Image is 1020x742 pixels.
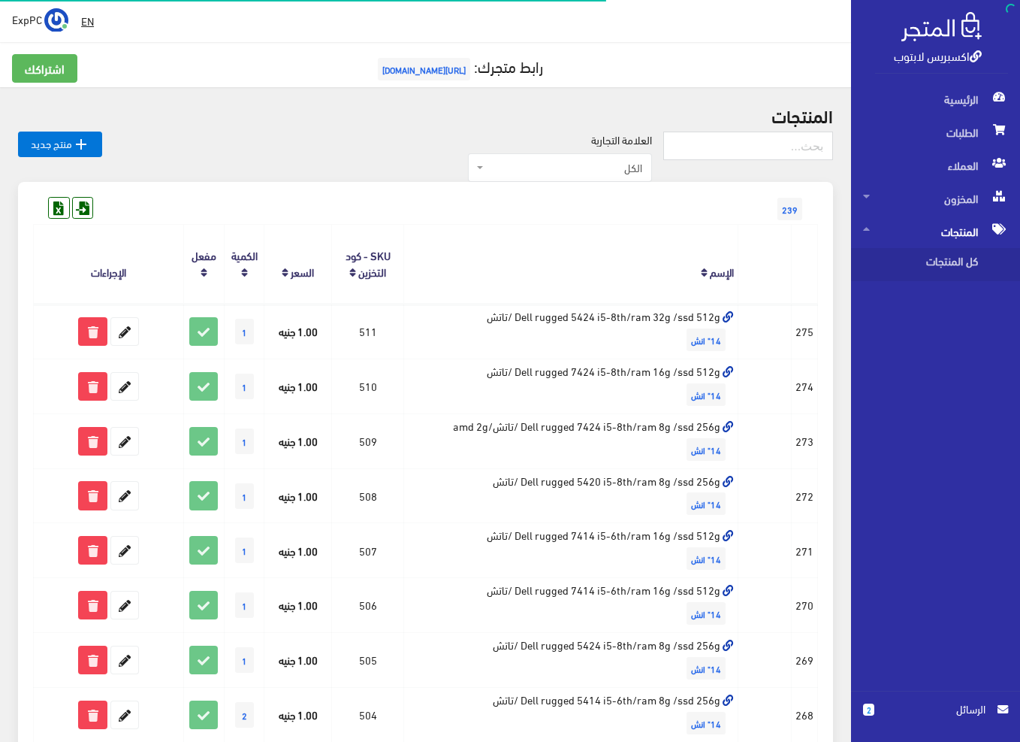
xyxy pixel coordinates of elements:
h2: المنتجات [18,105,833,125]
span: المخزون [863,182,1008,215]
span: 14" انش [687,492,726,515]
a: العملاء [851,149,1020,182]
td: Dell rugged 5424 i5-8th/ram 32g /ssd 512g /تاتش [404,304,738,359]
a: SKU - كود التخزين [346,244,391,282]
label: العلامة التجارية [591,132,652,148]
span: 1 [235,429,254,454]
td: 272 [792,468,818,523]
span: ExpPC [12,10,42,29]
u: EN [81,11,94,30]
td: 510 [331,359,404,413]
input: بحث... [663,132,833,160]
span: 1 [235,483,254,509]
a: اشتراكك [12,54,77,83]
span: 1 [235,319,254,344]
a: ... ExpPC [12,8,68,32]
a: منتج جديد [18,132,102,157]
span: 14" انش [687,712,726,734]
span: [URL][DOMAIN_NAME] [378,58,470,80]
td: 1.00 جنيه [264,304,331,359]
a: مفعل [192,244,216,265]
span: 14" انش [687,657,726,680]
span: الكل [487,160,642,175]
iframe: Drift Widget Chat Controller [18,639,75,696]
a: رابط متجرك:[URL][DOMAIN_NAME] [374,52,543,80]
td: 508 [331,468,404,523]
td: Dell rugged 5420 i5-8th/ram 8g /ssd 256g /تاتش [404,468,738,523]
td: Dell rugged 5424 i5-8th/ram 8g /ssd 256g /تاتش [404,633,738,688]
td: 270 [792,578,818,633]
a: الرئيسية [851,83,1020,116]
span: كل المنتجات [863,248,977,281]
span: 1 [235,592,254,618]
a: كل المنتجات [851,248,1020,281]
span: 14" انش [687,438,726,461]
td: 507 [331,523,404,578]
span: 239 [777,198,802,220]
td: 271 [792,523,818,578]
i:  [72,135,90,153]
a: الكمية [231,244,258,265]
a: المخزون [851,182,1020,215]
td: 1.00 جنيه [264,413,331,468]
td: Dell rugged 7424 i5-8th/ram 8g /ssd 256g /تاتش/amd 2g [404,413,738,468]
a: الطلبات [851,116,1020,149]
td: 1.00 جنيه [264,523,331,578]
td: 275 [792,304,818,359]
span: 1 [235,374,254,399]
td: 505 [331,633,404,688]
a: الإسم [710,261,734,282]
th: الإجراءات [34,225,184,304]
a: السعر [291,261,314,282]
span: 2 [235,702,254,728]
td: 511 [331,304,404,359]
span: الطلبات [863,116,1008,149]
td: 506 [331,578,404,633]
td: 274 [792,359,818,413]
a: اكسبريس لابتوب [894,44,982,66]
img: ... [44,8,68,32]
a: 2 الرسائل [863,701,1008,733]
span: 1 [235,538,254,563]
span: 14" انش [687,602,726,625]
span: الكل [468,153,652,182]
span: 14" انش [687,547,726,570]
span: 14" انش [687,329,726,351]
span: 14" انش [687,383,726,406]
span: العملاء [863,149,1008,182]
td: 1.00 جنيه [264,578,331,633]
td: Dell rugged 7424 i5-8th/ram 16g /ssd 512g /تاتش [404,359,738,413]
span: الرئيسية [863,83,1008,116]
img: . [901,12,982,41]
a: المنتجات [851,215,1020,248]
td: Dell rugged 7414 i5-6th/ram 16g /ssd 512g /تاتش [404,523,738,578]
td: 1.00 جنيه [264,468,331,523]
td: 509 [331,413,404,468]
td: 1.00 جنيه [264,633,331,688]
td: Dell rugged 7414 i5-6th/ram 16g /ssd 512g /تاتش [404,578,738,633]
span: 2 [863,704,874,716]
span: الرسائل [886,701,985,717]
td: 273 [792,413,818,468]
td: 269 [792,633,818,688]
a: EN [75,8,100,35]
span: 1 [235,647,254,673]
td: 1.00 جنيه [264,359,331,413]
span: المنتجات [863,215,1008,248]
